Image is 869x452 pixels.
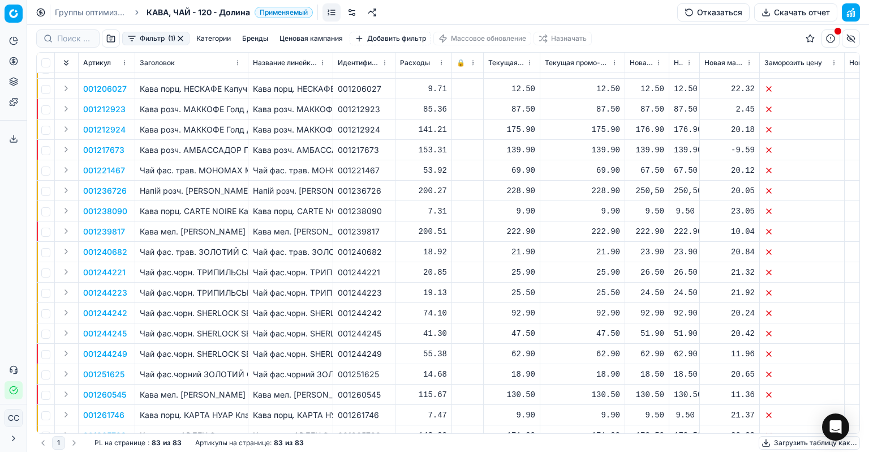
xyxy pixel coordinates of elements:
button: Расширять [59,265,73,279]
font: Новая маржа (общая), % [704,58,788,67]
font: 11.96 [731,349,755,359]
font: 141.21 [419,125,447,134]
font: Фильтр [140,34,165,42]
font: 222.90 [592,227,620,236]
font: 228.90 [592,186,620,195]
button: Расширять [59,285,73,299]
font: 18.50 [640,370,664,379]
font: Кава порц. CARTE NOIRE Карамель / 1,8г [140,206,299,216]
font: Категории [196,34,231,42]
font: Скачать отчет [774,7,830,17]
font: 18.92 [423,248,447,257]
button: Расширять [59,184,73,197]
font: 001260545 [83,390,126,399]
font: Текущая цена [488,58,535,67]
font: 92.90 [674,309,698,318]
font: 92.90 [511,309,535,318]
button: Расширять [59,224,73,238]
font: 20.24 [731,309,755,318]
font: 7.31 [428,207,447,216]
font: Кава мел. [PERSON_NAME] / 12шт*200г [253,390,408,399]
font: 139.90 [636,146,664,155]
font: -9.59 [731,146,755,155]
font: 18.90 [596,370,620,379]
font: Артикул [83,58,111,67]
font: 001212924 [83,125,126,134]
font: Текущая промо-цена [545,58,616,67]
font: 001244223 [83,288,127,297]
font: 25.50 [596,288,620,297]
font: 67.50 [640,166,664,175]
font: Чай фас.чорн. SHERLOCK SECRETS Багатий Ассам-Rich Assam / 100г [253,308,520,318]
button: 001244249 [83,348,127,360]
span: КАВА, ЧАЙ - 120 - ДолинаПрименяемый [147,7,313,18]
font: 228.90 [507,186,535,195]
font: 179.50 [674,431,702,440]
font: 175.90 [507,125,535,134]
font: 200.51 [419,227,447,236]
button: Расширять [59,408,73,421]
font: 18.50 [674,370,698,379]
font: 200.27 [419,186,447,195]
button: Расширять [59,428,73,442]
font: 001244249 [83,349,127,359]
font: 143.20 [419,431,447,440]
font: 25.90 [511,268,535,277]
button: Расширять [59,122,73,136]
font: Добавить фильтр [367,34,426,42]
font: 23.05 [731,207,755,216]
font: 21.92 [731,288,755,297]
font: Чай фас. трав. МОНОМАХ Момент шампанского ф/п 40+5 [253,165,481,175]
button: Отказаться [677,3,750,22]
font: 001244221 [338,267,380,277]
font: Кава розч. МАККОФЕ Голд д/п / 60г [253,104,393,114]
font: Чай фас.чорн. ТРИПИЛЬСЬКЕ СОНЦЕ Лісові Ягоди-Лесные Ягоды / 32г / 20*1,6 [253,267,562,277]
font: 12.50 [596,84,620,93]
font: 001261746 [83,410,124,420]
font: Чай фас.чорн. SHERLOCK SECRETS Чистый Цейлон- Pure Ceylon / 50г / 25пак *2г [140,349,455,359]
font: 001239817 [338,227,380,236]
font: 9.50 [645,411,664,420]
font: 11.36 [731,390,755,399]
font: 51.90 [640,329,664,338]
font: 62.90 [511,349,535,359]
font: : [270,438,272,447]
button: 001212924 [83,124,126,135]
font: Кава розч. АМБАССАДОР Премиум / пакет / 100 г / 24 [140,145,354,155]
font: 1 [57,438,60,447]
font: 001236726 [83,186,127,195]
button: Назначать [534,32,592,45]
font: 20.65 [731,370,755,379]
font: 62.90 [640,349,664,359]
font: 87.50 [596,105,620,114]
font: 22.32 [731,84,755,93]
font: 130.50 [636,390,664,399]
font: Кава порц. КАРТА НУАР Классик / 1,8г [140,410,289,420]
font: 69.90 [596,166,620,175]
font: 001244242 [338,308,382,318]
font: 001240682 [83,247,127,257]
font: 20.22 [731,431,755,440]
font: Кава розч. МАККОФЕ Голд д/п / 60г [140,104,280,114]
font: Кава порц. CARTE NOIRE Карамель / 1,8г [253,206,412,216]
font: 87.50 [640,105,664,114]
button: 001265728 [83,430,126,441]
font: 9.90 [601,411,620,420]
font: Название линейки продуктов [253,58,352,67]
button: Бренды [238,32,273,45]
font: 20.12 [731,166,755,175]
font: Кава порц. НЕСКАФЕ Капучино /16г/20/ [253,84,407,93]
font: 74.10 [423,309,447,318]
nav: пагинация [36,436,81,450]
font: 001244242 [83,308,127,318]
font: Чай фас.чорн. SHERLOCK SECRETS Ночной час-Night Time / 50г / 25 пак *2г [253,329,549,338]
button: Фильтр (1) [122,32,190,45]
font: Кава розч. МАККОФЕ Голд д/п / 120г [140,125,283,134]
font: 222.90 [674,227,702,236]
font: 001212924 [338,125,380,134]
font: 176.90 [636,125,664,134]
button: Расширять [59,367,73,381]
font: 001244249 [338,349,382,359]
button: Расширять [59,326,73,340]
font: Кава мел. [PERSON_NAME] Крем / 500г /12 [140,227,308,236]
